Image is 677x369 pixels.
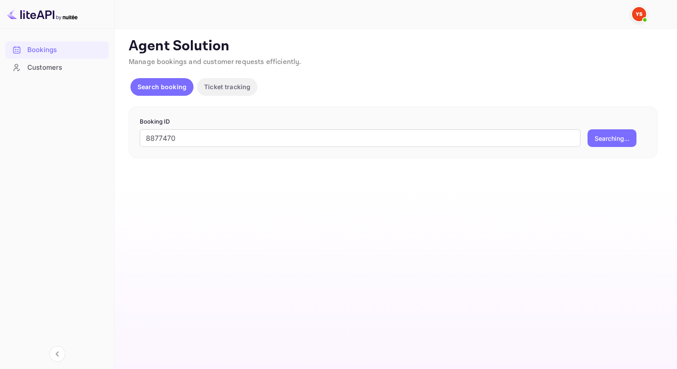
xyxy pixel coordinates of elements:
[129,57,301,67] span: Manage bookings and customer requests efficiently.
[5,41,109,58] a: Bookings
[138,82,186,91] p: Search booking
[588,129,636,147] button: Searching...
[140,129,580,147] input: Enter Booking ID (e.g., 63782194)
[5,59,109,75] a: Customers
[129,38,661,55] p: Agent Solution
[49,346,65,362] button: Collapse navigation
[204,82,250,91] p: Ticket tracking
[7,7,78,21] img: LiteAPI logo
[140,117,647,126] p: Booking ID
[5,59,109,76] div: Customers
[27,63,104,73] div: Customers
[632,7,646,21] img: Yandex Support
[5,41,109,59] div: Bookings
[27,45,104,55] div: Bookings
